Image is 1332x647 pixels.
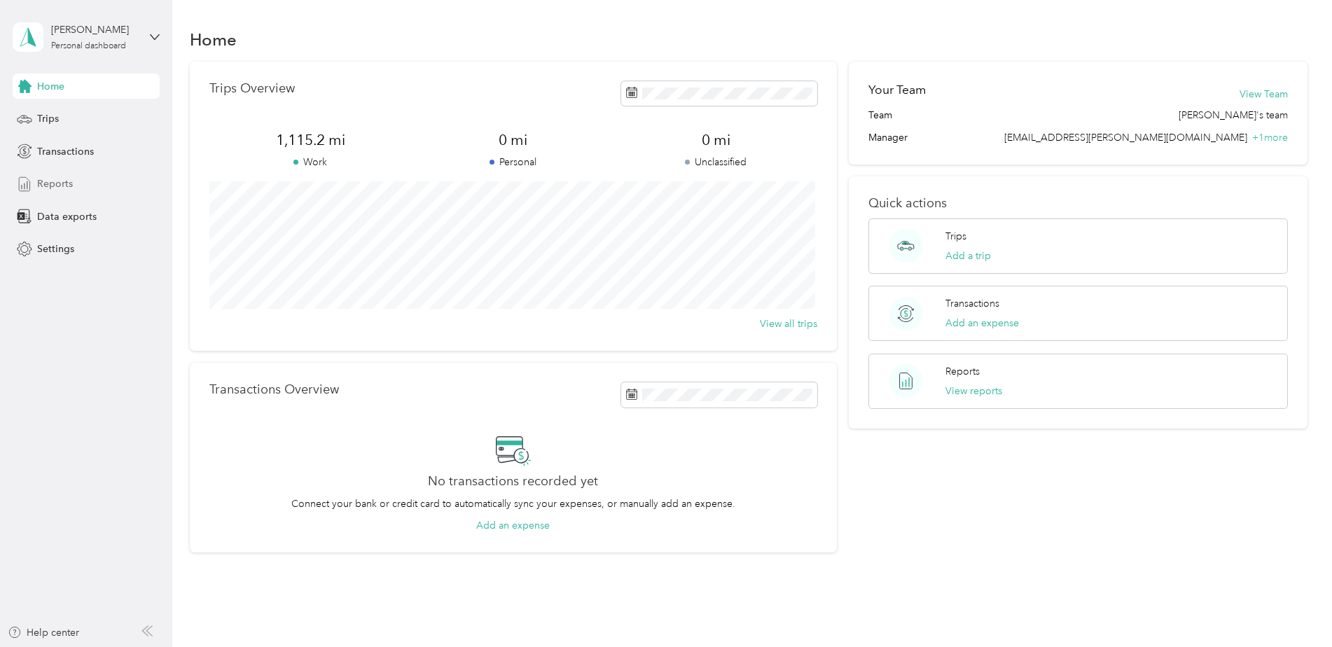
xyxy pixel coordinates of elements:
[209,130,412,150] span: 1,115.2 mi
[945,316,1019,331] button: Add an expense
[945,249,991,263] button: Add a trip
[412,155,614,169] p: Personal
[1240,87,1288,102] button: View Team
[51,42,126,50] div: Personal dashboard
[945,384,1002,398] button: View reports
[37,209,97,224] span: Data exports
[37,79,64,94] span: Home
[190,32,237,47] h1: Home
[51,22,139,37] div: [PERSON_NAME]
[428,474,598,489] h2: No transactions recorded yet
[945,229,966,244] p: Trips
[37,144,94,159] span: Transactions
[476,518,550,533] button: Add an expense
[37,111,59,126] span: Trips
[8,625,79,640] button: Help center
[945,296,999,311] p: Transactions
[615,155,817,169] p: Unclassified
[868,196,1288,211] p: Quick actions
[1179,108,1288,123] span: [PERSON_NAME]'s team
[37,176,73,191] span: Reports
[1254,569,1332,647] iframe: Everlance-gr Chat Button Frame
[945,364,980,379] p: Reports
[615,130,817,150] span: 0 mi
[868,81,926,99] h2: Your Team
[1252,132,1288,144] span: + 1 more
[868,108,892,123] span: Team
[1004,132,1247,144] span: [EMAIL_ADDRESS][PERSON_NAME][DOMAIN_NAME]
[37,242,74,256] span: Settings
[209,155,412,169] p: Work
[868,130,908,145] span: Manager
[209,81,295,96] p: Trips Overview
[209,382,339,397] p: Transactions Overview
[412,130,614,150] span: 0 mi
[291,496,735,511] p: Connect your bank or credit card to automatically sync your expenses, or manually add an expense.
[760,316,817,331] button: View all trips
